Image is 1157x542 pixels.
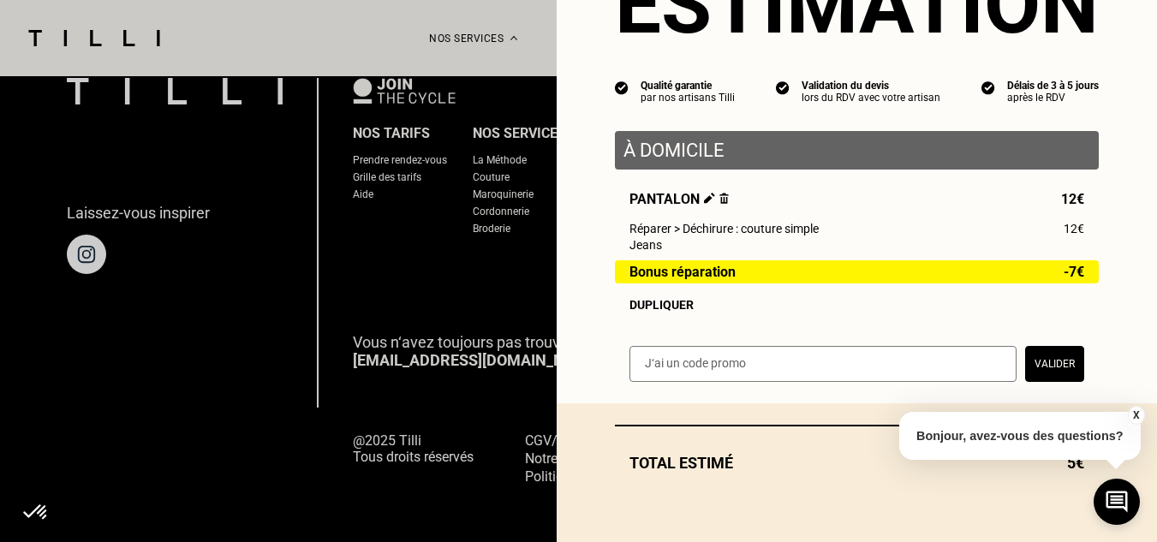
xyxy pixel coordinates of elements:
[1061,191,1084,207] span: 12€
[623,140,1090,161] p: À domicile
[629,222,819,235] span: Réparer > Déchirure : couture simple
[629,298,1084,312] div: Dupliquer
[719,193,729,204] img: Supprimer
[776,80,790,95] img: icon list info
[802,80,940,92] div: Validation du devis
[1127,406,1144,425] button: X
[629,346,1017,382] input: J‘ai un code promo
[629,191,729,207] span: Pantalon
[1025,346,1084,382] button: Valider
[802,92,940,104] div: lors du RDV avec votre artisan
[615,80,629,95] img: icon list info
[1007,80,1099,92] div: Délais de 3 à 5 jours
[629,265,736,279] span: Bonus réparation
[641,92,735,104] div: par nos artisans Tilli
[1064,265,1084,279] span: -7€
[981,80,995,95] img: icon list info
[704,193,715,204] img: Éditer
[899,412,1141,460] p: Bonjour, avez-vous des questions?
[1064,222,1084,235] span: 12€
[615,454,1099,472] div: Total estimé
[641,80,735,92] div: Qualité garantie
[1007,92,1099,104] div: après le RDV
[629,238,662,252] span: Jeans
